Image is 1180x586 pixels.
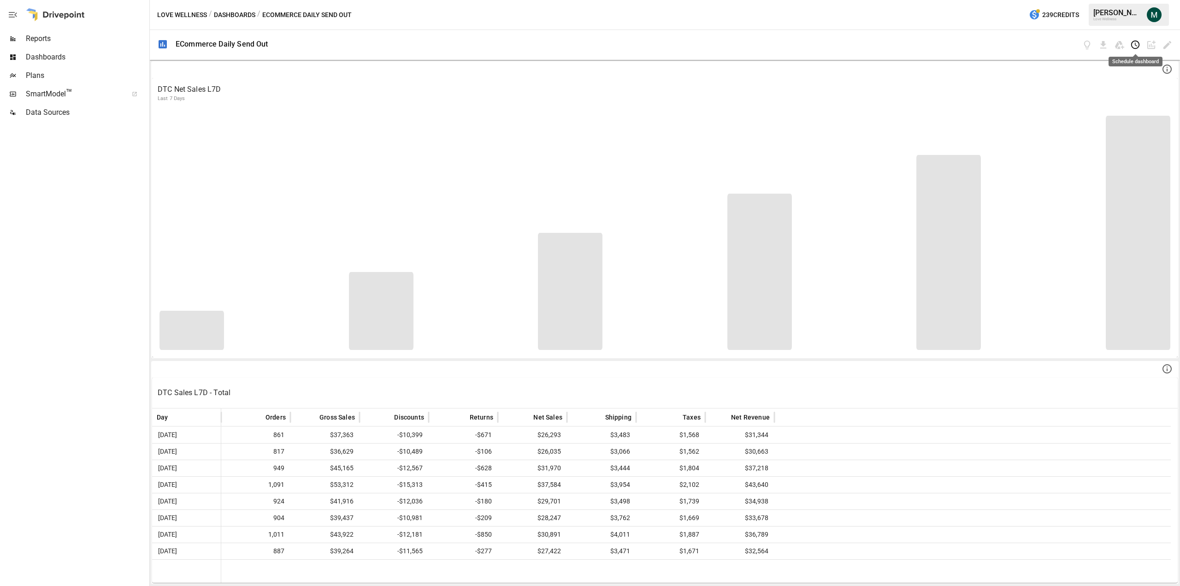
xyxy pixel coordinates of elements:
[396,493,424,509] span: -$12,036
[394,413,424,422] span: Discounts
[157,427,178,443] span: [DATE]
[683,413,701,422] span: Taxes
[1146,40,1156,50] button: Add widget
[272,510,286,526] span: 904
[1114,40,1125,50] button: Save as Google Doc
[1141,2,1167,28] button: Michael Cormack
[536,477,562,493] span: $37,584
[329,444,355,460] span: $36,629
[474,427,493,443] span: -$671
[743,444,770,460] span: $30,663
[267,477,286,493] span: 1,091
[519,411,532,424] button: Sort
[329,510,355,526] span: $39,437
[1093,17,1141,21] div: Love Wellness
[396,527,424,543] span: -$12,181
[396,510,424,526] span: -$10,981
[267,527,286,543] span: 1,011
[157,527,178,543] span: [DATE]
[157,460,178,476] span: [DATE]
[456,411,469,424] button: Sort
[743,527,770,543] span: $36,789
[272,543,286,559] span: 887
[396,427,424,443] span: -$10,399
[380,411,393,424] button: Sort
[157,510,178,526] span: [DATE]
[678,460,701,476] span: $1,804
[272,460,286,476] span: 949
[536,543,562,559] span: $27,422
[319,413,355,422] span: Gross Sales
[157,493,178,509] span: [DATE]
[1042,9,1079,21] span: 239 Credits
[209,9,212,21] div: /
[26,107,147,118] span: Data Sources
[536,510,562,526] span: $28,247
[536,427,562,443] span: $26,293
[474,527,493,543] span: -$850
[678,510,701,526] span: $1,669
[158,84,1172,95] p: DTC Net Sales L7D
[158,387,1172,398] p: DTC Sales L7D - Total
[731,413,770,422] span: Net Revenue
[66,87,72,99] span: ™
[743,543,770,559] span: $32,564
[678,477,701,493] span: $2,102
[396,460,424,476] span: -$12,567
[396,444,424,460] span: -$10,489
[272,444,286,460] span: 817
[157,9,207,21] button: Love Wellness
[474,510,493,526] span: -$209
[265,413,286,422] span: Orders
[329,543,355,559] span: $39,264
[743,510,770,526] span: $33,678
[609,444,631,460] span: $3,066
[536,460,562,476] span: $31,970
[1093,8,1141,17] div: [PERSON_NAME]
[396,543,424,559] span: -$11,565
[678,543,701,559] span: $1,671
[26,70,147,81] span: Plans
[609,493,631,509] span: $3,498
[678,527,701,543] span: $1,887
[329,477,355,493] span: $53,312
[1162,40,1173,50] button: Edit dashboard
[157,444,178,460] span: [DATE]
[743,460,770,476] span: $37,218
[158,95,1172,102] p: Last 7 Days
[743,493,770,509] span: $34,938
[1109,57,1162,66] div: Schedule dashboard
[329,527,355,543] span: $43,922
[329,427,355,443] span: $37,363
[329,493,355,509] span: $41,916
[252,411,265,424] button: Sort
[474,543,493,559] span: -$277
[743,477,770,493] span: $43,640
[609,460,631,476] span: $3,444
[214,9,255,21] button: Dashboards
[591,411,604,424] button: Sort
[717,411,730,424] button: Sort
[678,427,701,443] span: $1,568
[678,493,701,509] span: $1,739
[609,427,631,443] span: $3,483
[743,427,770,443] span: $31,344
[678,444,701,460] span: $1,562
[536,527,562,543] span: $30,891
[533,413,562,422] span: Net Sales
[272,427,286,443] span: 861
[157,477,178,493] span: [DATE]
[157,413,168,422] span: Day
[306,411,319,424] button: Sort
[1147,7,1162,22] img: Michael Cormack
[257,9,260,21] div: /
[609,477,631,493] span: $3,954
[169,411,182,424] button: Sort
[26,52,147,63] span: Dashboards
[605,413,631,422] span: Shipping
[536,493,562,509] span: $29,701
[474,477,493,493] span: -$415
[176,40,268,48] div: ECommerce Daily Send Out
[1098,40,1109,50] button: Download dashboard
